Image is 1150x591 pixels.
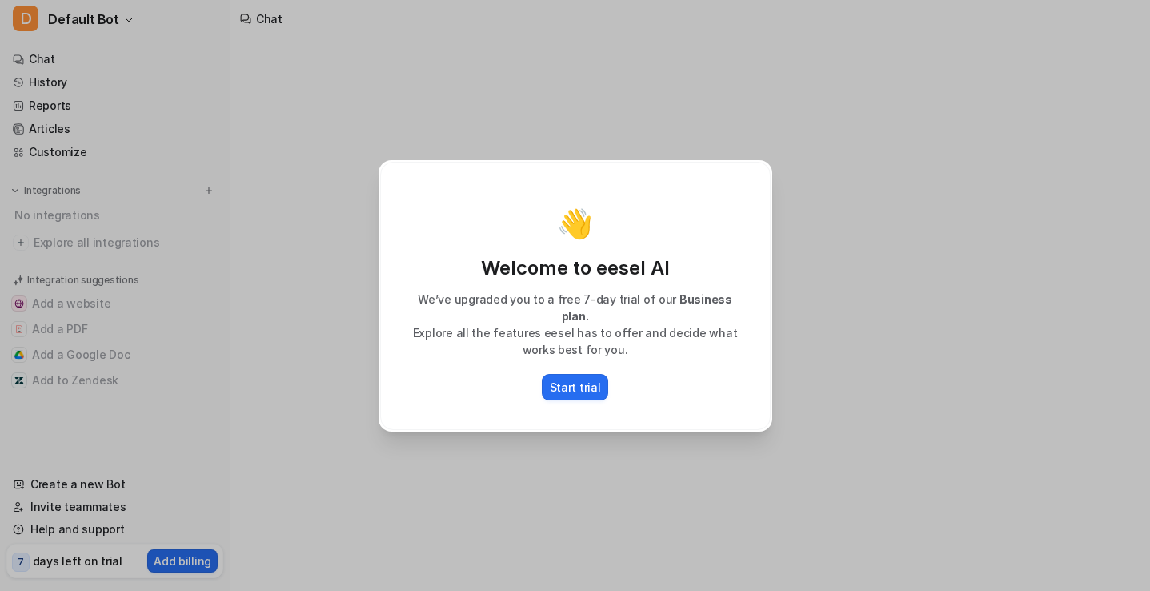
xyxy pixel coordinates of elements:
button: Start trial [542,374,609,400]
p: 👋 [557,207,593,239]
p: We’ve upgraded you to a free 7-day trial of our [397,291,754,324]
p: Welcome to eesel AI [397,255,754,281]
p: Explore all the features eesel has to offer and decide what works best for you. [397,324,754,358]
p: Start trial [550,379,601,396]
